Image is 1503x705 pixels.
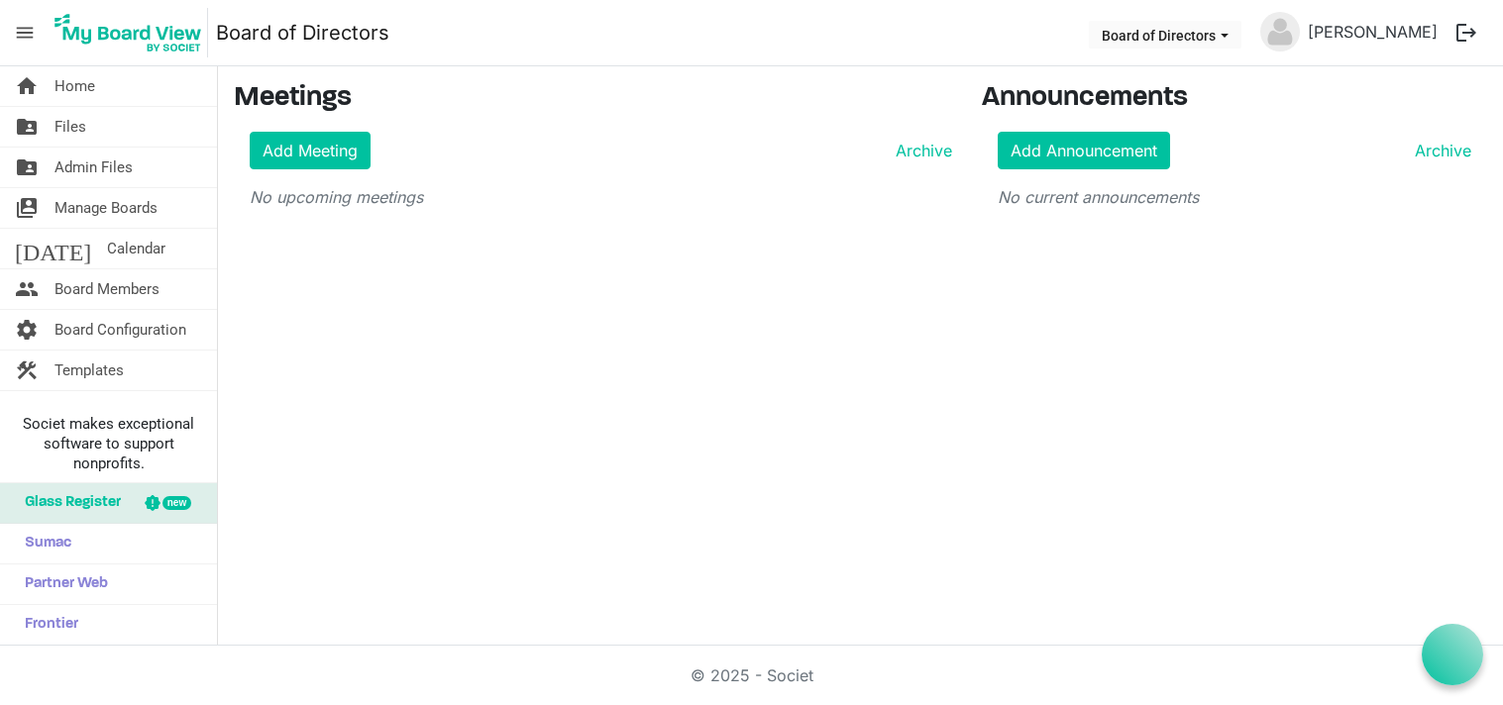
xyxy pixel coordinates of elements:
[49,8,216,57] a: My Board View Logo
[54,188,158,228] span: Manage Boards
[1089,21,1241,49] button: Board of Directors dropdownbutton
[998,132,1170,169] a: Add Announcement
[1446,12,1487,53] button: logout
[54,66,95,106] span: Home
[9,414,208,473] span: Societ makes exceptional software to support nonprofits.
[54,148,133,187] span: Admin Files
[888,139,952,162] a: Archive
[15,269,39,309] span: people
[15,524,71,563] span: Sumac
[250,185,952,209] p: No upcoming meetings
[1300,12,1446,51] a: [PERSON_NAME]
[15,564,108,604] span: Partner Web
[54,107,86,147] span: Files
[107,229,165,268] span: Calendar
[234,82,952,116] h3: Meetings
[998,185,1471,209] p: No current announcements
[54,351,124,390] span: Templates
[216,13,389,52] a: Board of Directors
[15,483,121,523] span: Glass Register
[15,351,39,390] span: construction
[6,14,44,51] span: menu
[1407,139,1471,162] a: Archive
[15,605,78,645] span: Frontier
[250,132,371,169] a: Add Meeting
[15,310,39,350] span: settings
[691,665,813,685] a: © 2025 - Societ
[162,496,191,510] div: new
[15,229,91,268] span: [DATE]
[15,188,39,228] span: switch_account
[54,310,186,350] span: Board Configuration
[982,82,1487,116] h3: Announcements
[15,148,39,187] span: folder_shared
[15,107,39,147] span: folder_shared
[54,269,160,309] span: Board Members
[1260,12,1300,51] img: no-profile-picture.svg
[49,8,208,57] img: My Board View Logo
[15,66,39,106] span: home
